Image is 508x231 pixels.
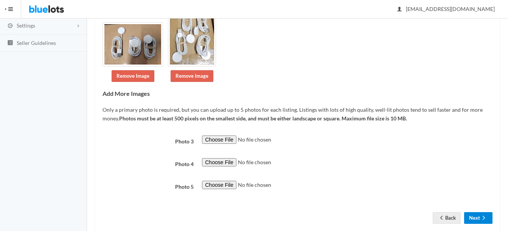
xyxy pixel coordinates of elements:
[17,40,56,46] span: Seller Guidelines
[17,22,35,29] span: Settings
[396,6,403,13] ion-icon: person
[119,115,407,122] b: Photos must be at least 500 pixels on the smallest side, and must be either landscape or square. ...
[112,70,154,82] a: Remove Image
[6,40,14,47] ion-icon: list box
[438,215,445,222] ion-icon: arrow back
[433,212,461,224] a: arrow backBack
[103,22,163,66] img: 58d467d9-e81b-4e21-a09f-ca4cd0364ad4-1755005857.jpg
[398,6,495,12] span: [EMAIL_ADDRESS][DOMAIN_NAME]
[98,158,198,169] label: Photo 4
[103,106,492,123] p: Only a primary photo is required, but you can upload up to 5 photos for each listing. Listings wi...
[168,6,216,66] img: 00fb6c94-392f-4f31-bb77-30d300d81ca2-1755005858.jpg
[480,215,488,222] ion-icon: arrow forward
[103,90,492,97] h4: Add More Images
[464,212,492,224] button: Nextarrow forward
[98,136,198,146] label: Photo 3
[171,70,213,82] a: Remove Image
[6,23,14,30] ion-icon: cog
[98,181,198,191] label: Photo 5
